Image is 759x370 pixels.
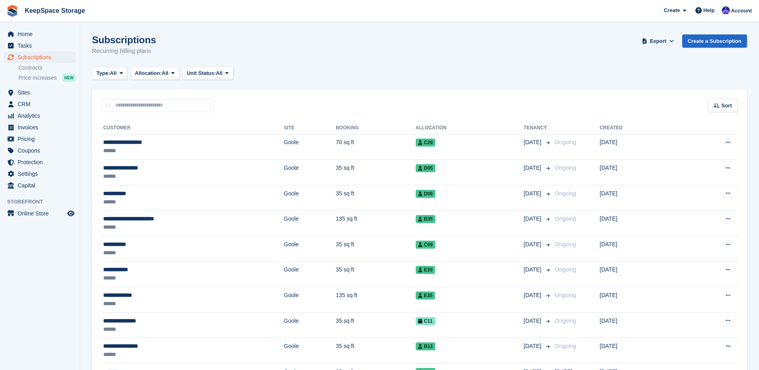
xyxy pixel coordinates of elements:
span: CRM [18,99,66,110]
span: C09 [416,241,435,249]
a: menu [4,145,76,156]
span: Ongoing [555,190,576,197]
td: [DATE] [600,338,679,364]
span: C11 [416,317,435,325]
td: Goole [284,160,336,185]
td: 35 sq ft [336,160,415,185]
span: B13 [416,342,435,350]
span: [DATE] [524,164,543,172]
img: Chloe Clark [722,6,730,14]
td: 35 sq ft [336,185,415,211]
td: Goole [284,287,336,313]
span: All [162,69,168,77]
span: Ongoing [555,318,576,324]
td: Goole [284,338,336,364]
span: Online Store [18,208,66,219]
a: Preview store [66,209,76,218]
a: Price increases NEW [18,73,76,82]
td: [DATE] [600,287,679,313]
td: [DATE] [600,236,679,262]
span: Tasks [18,40,66,51]
td: 35 sq ft [336,236,415,262]
p: Recurring billing plans [92,46,156,56]
div: NEW [62,74,76,82]
th: Allocation [416,122,524,135]
td: Goole [284,261,336,287]
td: 35 sq ft [336,312,415,338]
td: 35 sq ft [336,261,415,287]
td: 135 sq ft [336,211,415,236]
span: All [110,69,117,77]
a: menu [4,99,76,110]
td: [DATE] [600,160,679,185]
th: Booking [336,122,415,135]
a: Contracts [18,64,76,72]
span: [DATE] [524,342,543,350]
span: Subscriptions [18,52,66,63]
span: Ongoing [555,241,576,247]
span: Type: [96,69,110,77]
span: Sort [721,102,732,110]
button: Unit Status: All [182,67,233,80]
th: Site [284,122,336,135]
td: [DATE] [600,134,679,160]
a: menu [4,122,76,133]
span: [DATE] [524,215,543,223]
a: menu [4,157,76,168]
span: D09 [416,190,435,198]
span: Settings [18,168,66,179]
td: [DATE] [600,211,679,236]
h1: Subscriptions [92,34,156,45]
span: C29 [416,139,435,147]
a: menu [4,110,76,121]
span: Pricing [18,133,66,145]
span: [DATE] [524,291,543,300]
span: [DATE] [524,317,543,325]
td: 35 sq ft [336,338,415,364]
button: Type: All [92,67,127,80]
a: menu [4,168,76,179]
span: Protection [18,157,66,168]
span: Export [650,37,666,45]
td: Goole [284,211,336,236]
img: stora-icon-8386f47178a22dfd0bd8f6a31ec36ba5ce8667c1dd55bd0f319d3a0aa187defe.svg [6,5,18,17]
span: Unit Status: [187,69,216,77]
span: Analytics [18,110,66,121]
span: Coupons [18,145,66,156]
a: menu [4,28,76,40]
th: Created [600,122,679,135]
td: Goole [284,312,336,338]
th: Customer [102,122,284,135]
span: E30 [416,266,435,274]
span: D05 [416,164,435,172]
span: Ongoing [555,165,576,171]
span: [DATE] [524,189,543,198]
span: Storefront [7,198,80,206]
th: Tenancy [524,122,552,135]
span: B35 [416,215,435,223]
span: Create [664,6,680,14]
a: menu [4,208,76,219]
a: Create a Subscription [682,34,747,48]
span: Allocation: [135,69,162,77]
a: menu [4,133,76,145]
td: Goole [284,236,336,262]
span: [DATE] [524,138,543,147]
span: Capital [18,180,66,191]
td: 135 sq ft [336,287,415,313]
span: Home [18,28,66,40]
span: [DATE] [524,265,543,274]
span: Invoices [18,122,66,133]
a: menu [4,40,76,51]
td: 70 sq ft [336,134,415,160]
span: Ongoing [555,292,576,298]
td: [DATE] [600,185,679,211]
span: Sites [18,87,66,98]
span: All [216,69,223,77]
span: [DATE] [524,240,543,249]
span: Ongoing [555,215,576,222]
span: Price increases [18,74,57,82]
td: Goole [284,134,336,160]
span: Ongoing [555,139,576,145]
span: E35 [416,292,435,300]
